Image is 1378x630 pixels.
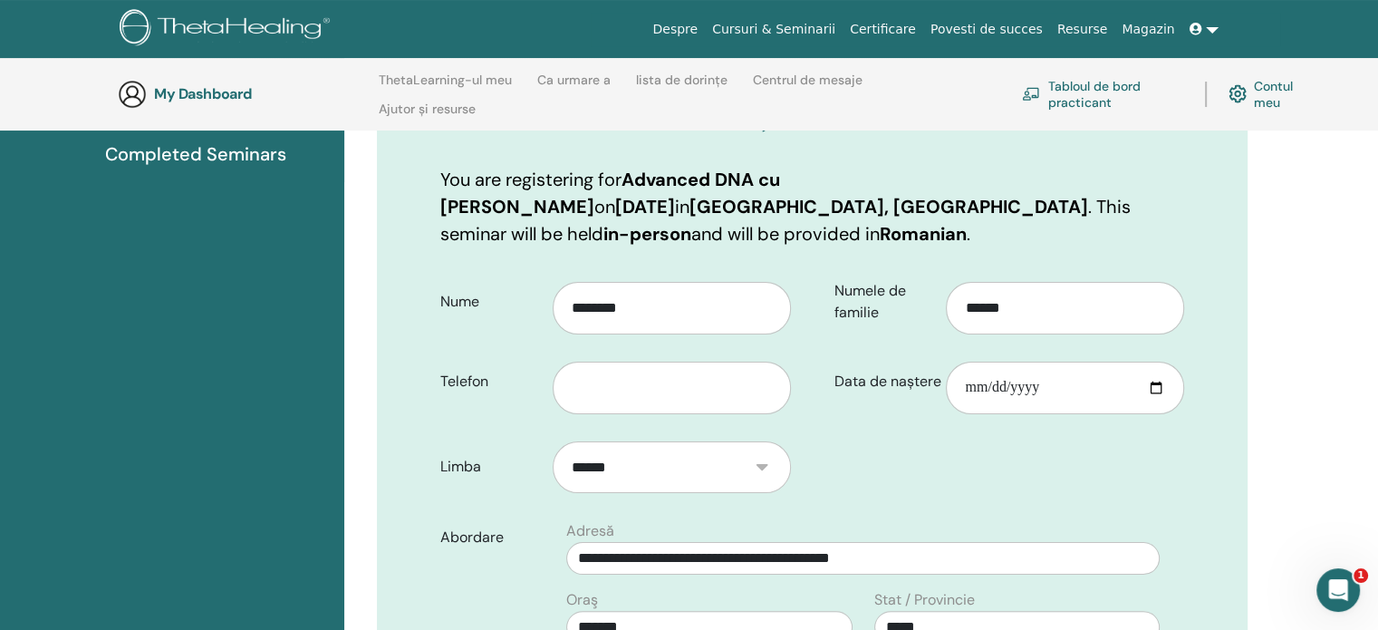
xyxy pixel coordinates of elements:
label: Stat / Provincie [874,589,975,611]
label: Adresă [566,520,614,542]
img: generic-user-icon.jpg [118,80,147,109]
b: in-person [603,222,691,246]
a: Cursuri & Seminarii [705,13,843,46]
a: Contul meu [1229,74,1312,114]
b: Romanian [880,222,967,246]
a: lista de dorințe [636,73,728,102]
label: Oraş [566,589,598,611]
span: Completed Seminars [105,141,286,168]
a: Ajutor și resurse [379,102,476,131]
img: cog.svg [1229,81,1247,107]
b: [GEOGRAPHIC_DATA], [GEOGRAPHIC_DATA] [689,195,1088,218]
img: logo.png [120,9,336,50]
span: 1 [1354,568,1368,583]
b: [DATE] [615,195,675,218]
a: Tabloul de bord practicant [1022,74,1183,114]
h3: My Dashboard [154,85,335,102]
a: ThetaLearning-ul meu [379,73,512,102]
a: Povesti de succes [923,13,1050,46]
a: Resurse [1050,13,1115,46]
label: Telefon [427,364,553,399]
a: Magazin [1114,13,1181,46]
label: Data de naștere [821,364,947,399]
a: Ca urmare a [537,73,611,102]
b: Advanced DNA cu [PERSON_NAME] [440,168,780,218]
a: Centrul de mesaje [753,73,862,102]
label: Numele de familie [821,274,947,330]
p: You are registering for on in . This seminar will be held and will be provided in . [440,166,1184,247]
label: Nume [427,285,553,319]
a: Certificare [843,13,923,46]
label: Abordare [427,520,555,555]
a: Despre [645,13,705,46]
iframe: Intercom live chat [1316,568,1360,612]
img: chalkboard-teacher.svg [1022,87,1040,101]
h3: Confirmați-vă înregistrarea [440,99,1184,131]
label: Limba [427,450,553,484]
